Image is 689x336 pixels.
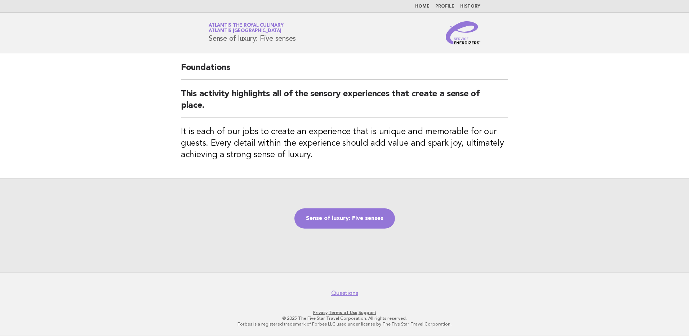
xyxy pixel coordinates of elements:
h2: This activity highlights all of the sensory experiences that create a sense of place. [181,88,508,118]
a: Sense of luxury: Five senses [294,208,395,229]
a: History [460,4,480,9]
a: Support [359,310,376,315]
a: Home [415,4,430,9]
img: Service Energizers [446,21,480,44]
span: Atlantis [GEOGRAPHIC_DATA] [209,29,281,34]
a: Questions [331,289,358,297]
h3: It is each of our jobs to create an experience that is unique and memorable for our guests. Every... [181,126,508,161]
p: Forbes is a registered trademark of Forbes LLC used under license by The Five Star Travel Corpora... [124,321,565,327]
h2: Foundations [181,62,508,80]
h1: Sense of luxury: Five senses [209,23,296,42]
a: Privacy [313,310,328,315]
a: Profile [435,4,454,9]
p: · · [124,310,565,315]
p: © 2025 The Five Star Travel Corporation. All rights reserved. [124,315,565,321]
a: Terms of Use [329,310,357,315]
a: Atlantis the Royal CulinaryAtlantis [GEOGRAPHIC_DATA] [209,23,283,33]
